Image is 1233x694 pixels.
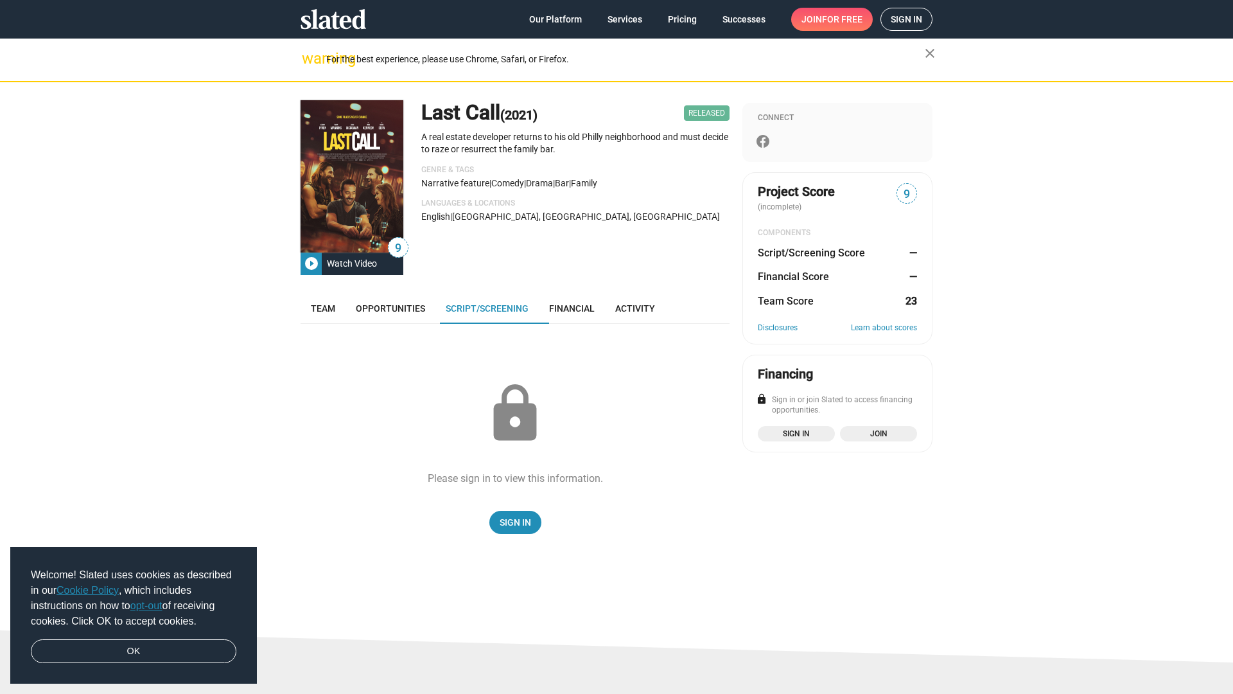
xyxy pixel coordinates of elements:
[597,8,652,31] a: Services
[848,427,909,440] span: Join
[345,293,435,324] a: Opportunities
[529,8,582,31] span: Our Platform
[891,8,922,30] span: Sign in
[326,51,925,68] div: For the best experience, please use Chrome, Safari, or Firefox.
[684,105,730,121] span: Released
[421,99,538,127] h1: Last Call
[615,303,655,314] span: Activity
[905,246,917,260] dd: —
[922,46,938,61] mat-icon: close
[549,303,595,314] span: Financial
[450,211,452,222] span: |
[758,228,917,238] div: COMPONENTS
[905,270,917,283] dd: —
[801,8,862,31] span: Join
[605,293,665,324] a: Activity
[758,202,804,211] span: (incomplete)
[322,252,382,275] div: Watch Video
[524,178,526,188] span: |
[791,8,873,31] a: Joinfor free
[758,113,917,123] div: Connect
[500,511,531,534] span: Sign In
[712,8,776,31] a: Successes
[10,547,257,684] div: cookieconsent
[722,8,765,31] span: Successes
[356,303,425,314] span: Opportunities
[421,165,730,175] p: Genre & Tags
[758,366,813,383] div: Financing
[555,178,569,188] span: bar
[756,393,767,405] mat-icon: lock
[608,8,642,31] span: Services
[389,240,408,257] span: 9
[301,293,345,324] a: Team
[880,8,932,31] a: Sign in
[304,256,319,271] mat-icon: play_circle_filled
[905,294,917,308] dd: 23
[483,382,547,446] mat-icon: lock
[57,585,119,596] a: Cookie Policy
[765,427,827,440] span: Sign in
[822,8,862,31] span: for free
[421,199,730,209] p: Languages & Locations
[302,51,317,66] mat-icon: warning
[897,186,916,203] span: 9
[519,8,592,31] a: Our Platform
[668,8,697,31] span: Pricing
[758,270,829,283] dt: Financial Score
[851,323,917,334] a: Learn about scores
[489,178,491,188] span: |
[421,178,489,188] span: Narrative feature
[446,303,529,314] span: Script/Screening
[658,8,707,31] a: Pricing
[526,178,553,188] span: Drama
[571,178,597,188] span: family
[758,183,835,200] span: Project Score
[500,107,538,123] span: (2021)
[421,211,450,222] span: English
[491,178,524,188] span: Comedy
[130,600,162,611] a: opt-out
[569,178,571,188] span: |
[428,472,603,485] div: Please sign in to view this information.
[31,639,236,664] a: dismiss cookie message
[452,211,720,222] span: [GEOGRAPHIC_DATA], [GEOGRAPHIC_DATA], [GEOGRAPHIC_DATA]
[301,100,403,253] img: Last Call
[758,323,798,334] a: Disclosures
[421,131,730,155] p: A real estate developer returns to his old Philly neighborhood and must decide to raze or resurre...
[758,246,865,260] dt: Script/Screening Score
[301,252,403,275] button: Watch Video
[489,511,541,534] a: Sign In
[758,426,835,441] a: Sign in
[539,293,605,324] a: Financial
[758,294,814,308] dt: Team Score
[758,395,917,416] div: Sign in or join Slated to access financing opportunities.
[311,303,335,314] span: Team
[31,567,236,629] span: Welcome! Slated uses cookies as described in our , which includes instructions on how to of recei...
[553,178,555,188] span: |
[435,293,539,324] a: Script/Screening
[840,426,917,441] a: Join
